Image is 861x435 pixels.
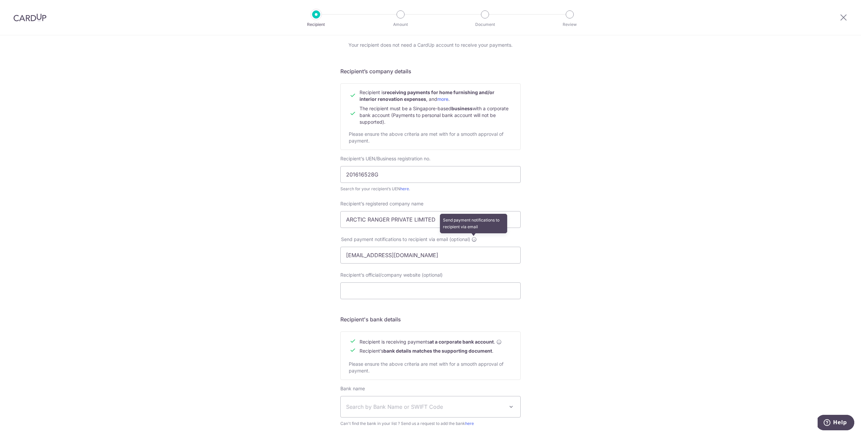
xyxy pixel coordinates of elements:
[429,339,494,345] b: at a corporate bank account
[340,247,521,264] input: Enter email address
[15,5,29,11] span: Help
[349,131,503,144] span: Please ensure the above criteria are met with for a smooth approval of payment.
[340,156,430,161] span: Recipient’s UEN/Business registration no.
[437,96,448,102] a: more
[340,42,521,48] div: Your recipient does not need a CardUp account to receive your payments.
[349,361,503,373] span: Please ensure the above criteria are met with for a smooth approval of payment.
[383,348,492,354] b: bank details matches the supporting document
[341,236,470,243] span: Send payment notifications to recipient via email (optional)
[400,186,409,191] a: here
[440,214,507,233] div: Send payment notifications to recipient via email
[340,385,365,392] label: Bank name
[545,21,595,28] p: Review
[360,339,502,345] span: Recipient is receiving payments .
[340,315,521,323] h5: Recipient's bank details
[340,420,521,427] span: Can't find the bank in your list ? Send us a request to add the bank
[360,89,494,102] b: receiving payments for home furnishing and/or interior renovation expenses
[340,272,443,278] label: Recipient’s official/company website (optional)
[465,421,474,426] a: here
[360,106,509,125] span: The recipient must be a Singapore-based with a corporate bank account (Payments to personal bank ...
[340,201,423,206] span: Recipient’s registered company name
[340,186,521,192] div: Search for your recipient’s UEN .
[360,348,493,354] span: Recipient’s .
[460,21,510,28] p: Document
[346,403,504,411] span: Search by Bank Name or SWIFT Code
[291,21,341,28] p: Recipient
[818,415,854,432] iframe: Opens a widget where you can find more information
[13,13,46,22] img: CardUp
[340,67,521,75] h5: Recipient’s company details
[360,89,494,102] span: Recipient is , and .
[451,106,473,111] b: business
[376,21,425,28] p: Amount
